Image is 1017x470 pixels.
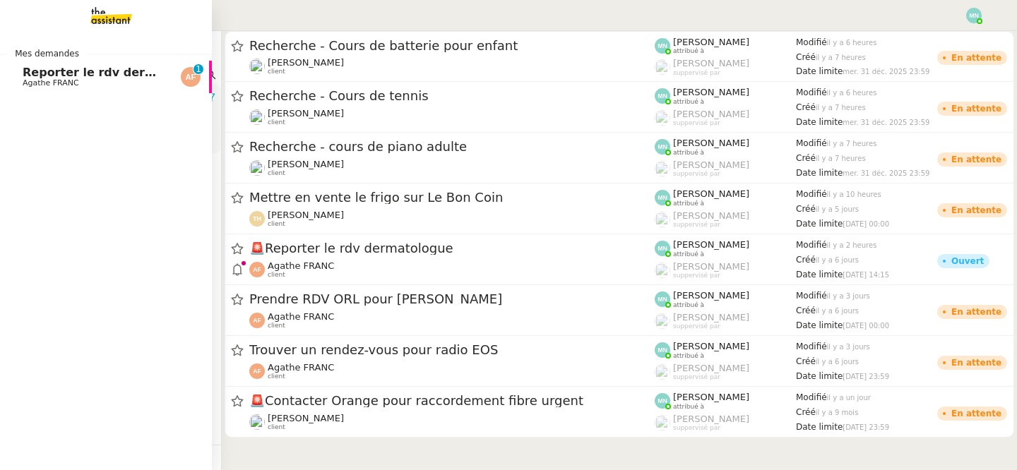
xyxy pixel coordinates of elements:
[816,409,859,416] span: il y a 9 mois
[268,210,344,220] span: [PERSON_NAME]
[673,87,749,97] span: [PERSON_NAME]
[268,413,344,423] span: [PERSON_NAME]
[951,308,1001,316] div: En attente
[655,290,796,308] app-user-label: attribué à
[816,205,859,213] span: il y a 5 jours
[249,210,655,228] app-user-detailed-label: client
[796,407,816,417] span: Créé
[827,343,870,351] span: il y a 3 jours
[816,54,866,61] span: il y a 7 heures
[249,140,655,153] span: Recherche - cours de piano adulte
[796,270,843,279] span: Date limite
[843,373,889,380] span: [DATE] 23:59
[843,220,889,228] span: [DATE] 00:00
[655,341,796,359] app-user-label: attribué à
[951,54,1001,62] div: En attente
[655,313,670,329] img: users%2FoFdbodQ3TgNoWt9kP3GXAs5oaCq1%2Favatar%2Fprofile-pic.png
[249,241,265,255] span: 🚨
[655,109,796,127] app-user-label: suppervisé par
[673,170,720,178] span: suppervisé par
[843,423,889,431] span: [DATE] 23:59
[655,364,670,380] img: users%2FoFdbodQ3TgNoWt9kP3GXAs5oaCq1%2Favatar%2Fprofile-pic.png
[249,108,655,126] app-user-detailed-label: client
[827,292,870,300] span: il y a 3 jours
[673,373,720,381] span: suppervisé par
[673,312,749,323] span: [PERSON_NAME]
[655,392,796,410] app-user-label: attribué à
[673,119,720,127] span: suppervisé par
[249,413,655,431] app-user-detailed-label: client
[673,47,704,55] span: attribué à
[249,211,265,227] img: svg
[673,239,749,250] span: [PERSON_NAME]
[181,67,201,87] img: svg
[249,311,655,330] app-user-detailed-label: client
[268,68,285,76] span: client
[951,257,984,265] div: Ouvert
[655,159,796,178] app-user-label: suppervisé par
[796,371,843,381] span: Date limite
[655,363,796,381] app-user-label: suppervisé par
[827,394,871,402] span: il y a un jour
[966,8,982,23] img: svg
[796,422,843,432] span: Date limite
[673,301,704,309] span: attribué à
[655,59,670,75] img: users%2FoFdbodQ3TgNoWt9kP3GXAs5oaCq1%2Favatar%2Fprofile-pic.png
[796,102,816,112] span: Créé
[655,190,670,205] img: svg
[796,168,843,178] span: Date limite
[249,262,265,277] img: svg
[655,241,670,256] img: svg
[673,261,749,272] span: [PERSON_NAME]
[951,104,1001,113] div: En attente
[249,414,265,430] img: users%2FW7e7b233WjXBv8y9FJp8PJv22Cs1%2Favatar%2F21b3669d-5595-472e-a0ea-de11407c45ae
[268,108,344,119] span: [PERSON_NAME]
[951,155,1001,164] div: En attente
[673,403,704,411] span: attribué à
[673,149,704,157] span: attribué à
[655,37,796,55] app-user-label: attribué à
[249,260,655,279] app-user-detailed-label: client
[249,159,655,177] app-user-detailed-label: client
[796,219,843,229] span: Date limite
[673,323,720,330] span: suppervisé par
[673,251,704,258] span: attribué à
[655,393,670,409] img: svg
[827,140,877,147] span: il y a 7 heures
[673,363,749,373] span: [PERSON_NAME]
[816,104,866,112] span: il y a 7 heures
[655,161,670,176] img: users%2FoFdbodQ3TgNoWt9kP3GXAs5oaCq1%2Favatar%2Fprofile-pic.png
[673,272,720,279] span: suppervisé par
[796,88,827,97] span: Modifié
[673,352,704,360] span: attribué à
[249,313,265,328] img: svg
[673,200,704,207] span: attribué à
[655,212,670,227] img: users%2FyQfMwtYgTqhRP2YHWHmG2s2LYaD3%2Favatar%2Fprofile-pic.png
[951,358,1001,367] div: En attente
[796,342,827,351] span: Modifié
[796,291,827,301] span: Modifié
[268,373,285,380] span: client
[249,242,655,255] span: Reporter le rdv dermatologue
[655,415,670,430] img: users%2FoFdbodQ3TgNoWt9kP3GXAs5oaCq1%2Favatar%2Fprofile-pic.png
[249,57,655,76] app-user-detailed-label: client
[796,356,816,366] span: Créé
[673,159,749,170] span: [PERSON_NAME]
[796,66,843,76] span: Date limite
[655,261,796,279] app-user-label: suppervisé par
[655,210,796,229] app-user-label: suppervisé par
[655,58,796,76] app-user-label: suppervisé par
[268,362,334,373] span: Agathe FRANC
[827,241,877,249] span: il y a 2 heures
[268,260,334,271] span: Agathe FRANC
[673,58,749,68] span: [PERSON_NAME]
[249,393,265,408] span: 🚨
[843,169,929,177] span: mer. 31 déc. 2025 23:59
[827,89,877,97] span: il y a 6 heures
[196,64,201,77] p: 1
[796,204,816,214] span: Créé
[673,37,749,47] span: [PERSON_NAME]
[249,293,655,306] span: Prendre RDV ORL pour [PERSON_NAME]
[23,78,79,88] span: Agathe FRANC
[655,38,670,54] img: svg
